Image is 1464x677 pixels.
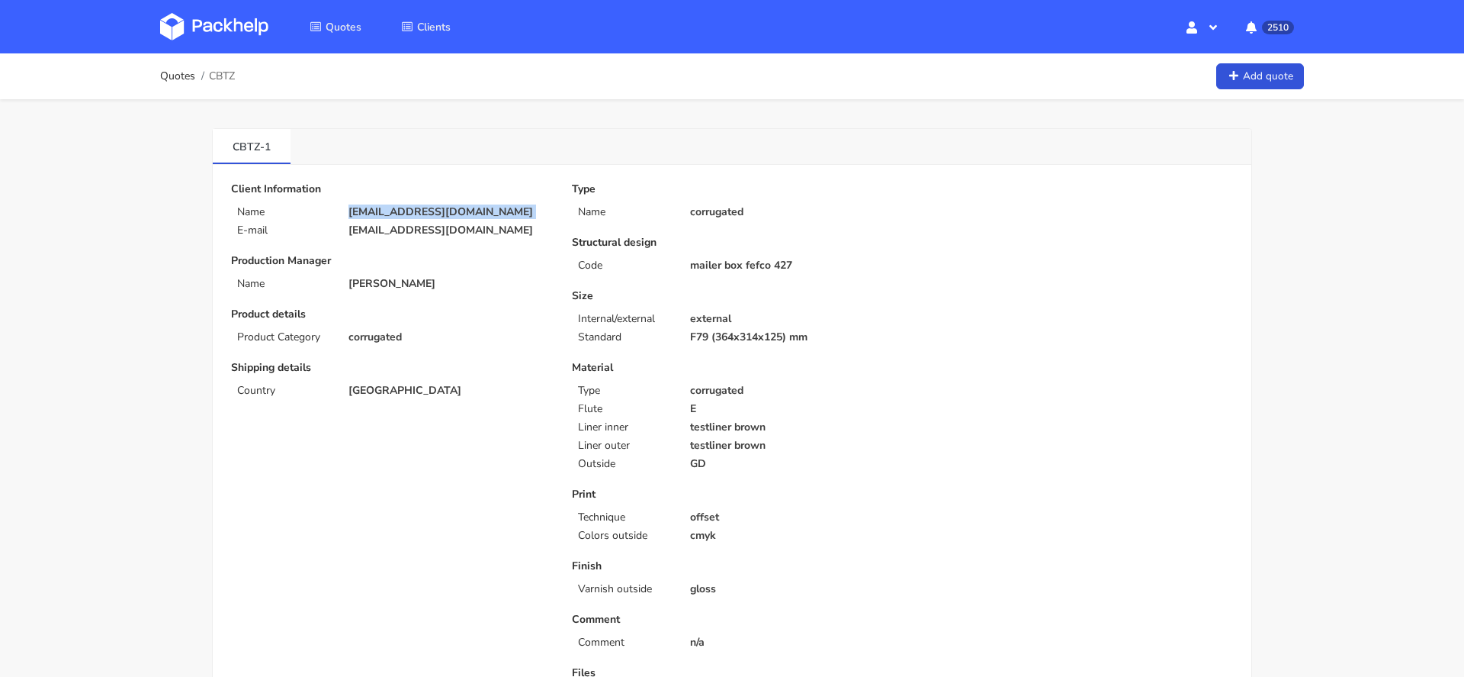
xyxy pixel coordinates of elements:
p: Type [572,183,891,195]
p: Varnish outside [578,583,671,595]
a: Quotes [291,13,380,40]
p: Outside [578,458,671,470]
p: F79 (364x314x125) mm [690,331,892,343]
p: Finish [572,560,891,572]
span: Clients [417,20,451,34]
p: Flute [578,403,671,415]
p: offset [690,511,892,524]
a: CBTZ-1 [213,129,291,163]
p: testliner brown [690,440,892,452]
p: Shipping details [231,362,551,374]
p: corrugated [348,331,551,343]
p: Internal/external [578,313,671,325]
p: Product Category [237,331,330,343]
img: Dashboard [160,13,268,40]
p: Size [572,290,891,302]
p: Technique [578,511,671,524]
p: Product details [231,308,551,321]
p: Production Manager [231,255,551,267]
a: Quotes [160,70,195,82]
p: corrugated [690,206,892,218]
span: 2510 [1262,21,1294,34]
span: CBTZ [209,70,235,82]
p: gloss [690,583,892,595]
p: Name [237,206,330,218]
p: Country [237,385,330,397]
p: Name [237,278,330,290]
p: Comment [578,637,671,649]
p: [GEOGRAPHIC_DATA] [348,385,551,397]
p: cmyk [690,530,892,542]
p: Structural design [572,237,891,249]
p: Type [578,385,671,397]
p: Material [572,362,891,374]
p: [PERSON_NAME] [348,278,551,290]
a: Clients [383,13,469,40]
p: GD [690,458,892,470]
p: testliner brown [690,421,892,434]
p: external [690,313,892,325]
p: Name [578,206,671,218]
nav: breadcrumb [160,61,235,92]
p: [EMAIL_ADDRESS][DOMAIN_NAME] [348,206,551,218]
p: Liner outer [578,440,671,452]
p: Standard [578,331,671,343]
p: n/a [690,637,892,649]
p: Print [572,488,891,501]
button: 2510 [1234,13,1304,40]
p: Code [578,260,671,272]
a: Add quote [1216,63,1304,90]
p: Client Information [231,183,551,195]
p: Liner inner [578,421,671,434]
p: E [690,403,892,415]
p: corrugated [690,385,892,397]
span: Quotes [326,20,361,34]
p: Comment [572,614,891,626]
p: [EMAIL_ADDRESS][DOMAIN_NAME] [348,224,551,237]
p: Colors outside [578,530,671,542]
p: E-mail [237,224,330,237]
p: mailer box fefco 427 [690,260,892,272]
